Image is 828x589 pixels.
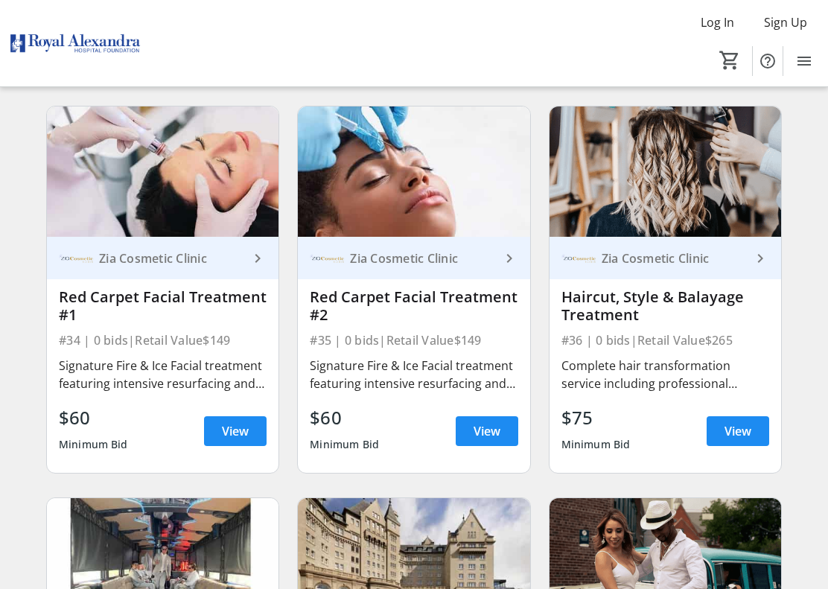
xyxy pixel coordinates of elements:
[310,241,344,276] img: Zia Cosmetic Clinic
[596,251,751,266] div: Zia Cosmetic Clinic
[344,251,500,266] div: Zia Cosmetic Clinic
[310,330,517,351] div: #35 | 0 bids | Retail Value $149
[456,416,518,446] a: View
[59,330,267,351] div: #34 | 0 bids | Retail Value $149
[59,241,93,276] img: Zia Cosmetic Clinic
[249,249,267,267] mat-icon: keyboard_arrow_right
[310,357,517,392] div: Signature Fire & Ice Facial treatment featuring intensive resurfacing and rejuvenating therapy. T...
[93,251,249,266] div: Zia Cosmetic Clinic
[47,106,278,237] img: Red Carpet Facial Treatment #1
[47,237,278,279] a: Zia Cosmetic ClinicZia Cosmetic Clinic
[764,13,807,31] span: Sign Up
[310,431,379,458] div: Minimum Bid
[550,237,781,279] a: Zia Cosmetic ClinicZia Cosmetic Clinic
[752,10,819,34] button: Sign Up
[707,416,769,446] a: View
[751,249,769,267] mat-icon: keyboard_arrow_right
[724,422,751,440] span: View
[59,404,128,431] div: $60
[561,288,769,324] div: Haircut, Style & Balayage Treatment
[59,357,267,392] div: Signature Fire & Ice Facial treatment featuring intensive resurfacing and rejuvenating therapy. T...
[310,404,379,431] div: $60
[298,237,529,279] a: Zia Cosmetic ClinicZia Cosmetic Clinic
[701,13,734,31] span: Log In
[59,288,267,324] div: Red Carpet Facial Treatment #1
[474,422,500,440] span: View
[789,46,819,76] button: Menu
[561,330,769,351] div: #36 | 0 bids | Retail Value $265
[561,357,769,392] div: Complete hair transformation service including professional haircut, styling, and balayage color ...
[298,106,529,237] img: Red Carpet Facial Treatment #2
[753,46,783,76] button: Help
[310,288,517,324] div: Red Carpet Facial Treatment #2
[59,431,128,458] div: Minimum Bid
[561,404,631,431] div: $75
[716,47,743,74] button: Cart
[500,249,518,267] mat-icon: keyboard_arrow_right
[689,10,746,34] button: Log In
[222,422,249,440] span: View
[561,431,631,458] div: Minimum Bid
[561,241,596,276] img: Zia Cosmetic Clinic
[9,6,141,80] img: Royal Alexandra Hospital Foundation's Logo
[550,106,781,237] img: Haircut, Style & Balayage Treatment
[204,416,267,446] a: View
